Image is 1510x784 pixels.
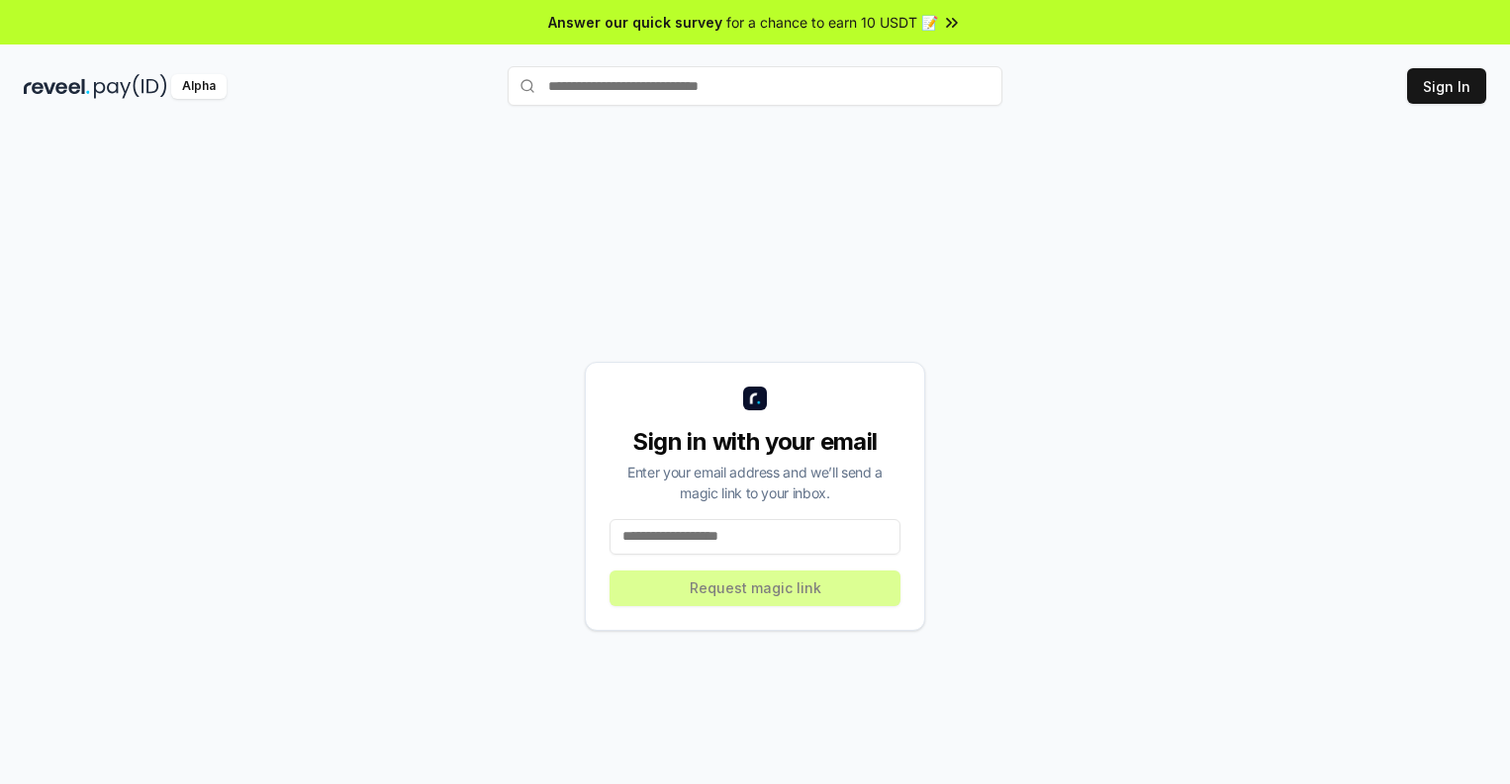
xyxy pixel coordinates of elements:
[743,387,767,410] img: logo_small
[548,12,722,33] span: Answer our quick survey
[171,74,227,99] div: Alpha
[94,74,167,99] img: pay_id
[726,12,938,33] span: for a chance to earn 10 USDT 📝
[1407,68,1486,104] button: Sign In
[610,462,900,503] div: Enter your email address and we’ll send a magic link to your inbox.
[610,426,900,458] div: Sign in with your email
[24,74,90,99] img: reveel_dark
